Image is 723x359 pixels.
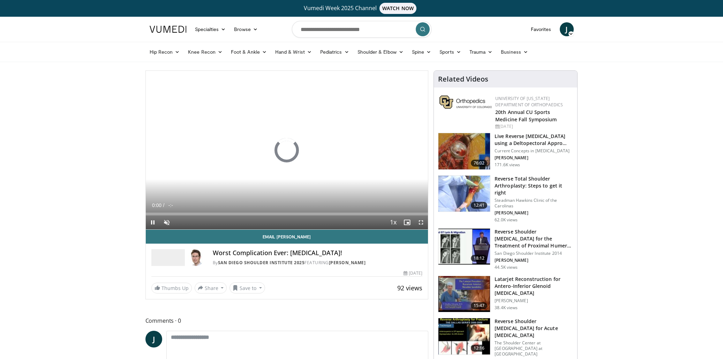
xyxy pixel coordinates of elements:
p: 62.0K views [495,217,518,223]
a: Foot & Ankle [227,45,271,59]
a: San Diego Shoulder Institute 2025 [218,260,305,266]
img: 355603a8-37da-49b6-856f-e00d7e9307d3.png.150x105_q85_autocrop_double_scale_upscale_version-0.2.png [439,96,492,109]
span: Comments 0 [145,316,429,325]
div: [DATE] [404,270,422,276]
p: [PERSON_NAME] [495,210,573,216]
p: 44.5K views [495,265,518,270]
h3: Latarjet Reconstruction for Antero-Inferior Glenoid [MEDICAL_DATA] [495,276,573,297]
p: Current Concepts in [MEDICAL_DATA] [495,148,573,154]
div: [DATE] [495,123,572,130]
p: [PERSON_NAME] [495,298,573,304]
a: Shoulder & Elbow [353,45,408,59]
img: 38708_0000_3.png.150x105_q85_crop-smart_upscale.jpg [438,276,490,312]
img: VuMedi Logo [150,26,187,33]
span: 0:00 [152,203,161,208]
button: Share [195,282,227,293]
span: 92 views [397,284,422,292]
video-js: Video Player [146,71,428,230]
a: Knee Recon [184,45,227,59]
a: Pediatrics [316,45,353,59]
h3: Reverse Shoulder [MEDICAL_DATA] for Acute [MEDICAL_DATA] [495,318,573,339]
a: 76:02 Live Reverse [MEDICAL_DATA] using a Deltopectoral Appro… Current Concepts in [MEDICAL_DATA]... [438,133,573,170]
span: WATCH NOW [379,3,416,14]
img: 684033_3.png.150x105_q85_crop-smart_upscale.jpg [438,133,490,169]
a: Thumbs Up [151,283,192,293]
h3: Live Reverse [MEDICAL_DATA] using a Deltopectoral Appro… [495,133,573,147]
span: 18:12 [471,255,488,262]
input: Search topics, interventions [292,21,431,38]
button: Fullscreen [414,215,428,229]
a: Hip Recon [145,45,184,59]
button: Unmute [160,215,174,229]
img: 326034_0000_1.png.150x105_q85_crop-smart_upscale.jpg [438,176,490,212]
a: Hand & Wrist [271,45,316,59]
span: 76:02 [471,160,488,167]
button: Save to [229,282,265,293]
a: Sports [435,45,465,59]
a: Business [497,45,532,59]
div: By FEATURING [213,260,423,266]
p: Steadman Hawkins Clinic of the Carolinas [495,198,573,209]
span: 12:16 [471,345,488,352]
p: 38.4K views [495,305,518,311]
button: Enable picture-in-picture mode [400,215,414,229]
span: -:- [168,203,173,208]
h3: Reverse Shoulder [MEDICAL_DATA] for the Treatment of Proximal Humeral … [495,228,573,249]
a: 15:47 Latarjet Reconstruction for Antero-Inferior Glenoid [MEDICAL_DATA] [PERSON_NAME] 38.4K views [438,276,573,313]
a: University of [US_STATE] Department of Orthopaedics [495,96,563,108]
p: [PERSON_NAME] [495,258,573,263]
img: San Diego Shoulder Institute 2025 [151,249,185,266]
button: Pause [146,215,160,229]
a: Email [PERSON_NAME] [146,230,428,244]
a: Specialties [191,22,230,36]
a: 20th Annual CU Sports Medicine Fall Symposium [495,109,557,123]
h3: Reverse Total Shoulder Arthroplasty: Steps to get it right [495,175,573,196]
a: Browse [230,22,262,36]
img: Avatar [188,249,204,266]
div: Progress Bar [146,213,428,215]
a: 18:12 Reverse Shoulder [MEDICAL_DATA] for the Treatment of Proximal Humeral … San Diego Shoulder ... [438,228,573,270]
img: Q2xRg7exoPLTwO8X4xMDoxOjA4MTsiGN.150x105_q85_crop-smart_upscale.jpg [438,229,490,265]
a: J [145,331,162,347]
a: 12:41 Reverse Total Shoulder Arthroplasty: Steps to get it right Steadman Hawkins Clinic of the C... [438,175,573,223]
p: The Shoulder Center at [GEOGRAPHIC_DATA] at [GEOGRAPHIC_DATA] [495,340,573,357]
p: San Diego Shoulder Institute 2014 [495,251,573,256]
p: [PERSON_NAME] [495,155,573,161]
a: Trauma [465,45,497,59]
a: J [560,22,574,36]
img: butch_reverse_arthroplasty_3.png.150x105_q85_crop-smart_upscale.jpg [438,318,490,354]
a: Vumedi Week 2025 ChannelWATCH NOW [151,3,573,14]
span: / [163,203,165,208]
button: Playback Rate [386,215,400,229]
h4: Worst Complication Ever: [MEDICAL_DATA]! [213,249,423,257]
h4: Related Videos [438,75,488,83]
a: Spine [408,45,435,59]
span: 15:47 [471,302,488,309]
span: 12:41 [471,202,488,209]
a: Favorites [527,22,556,36]
p: 171.6K views [495,162,520,168]
a: [PERSON_NAME] [329,260,366,266]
